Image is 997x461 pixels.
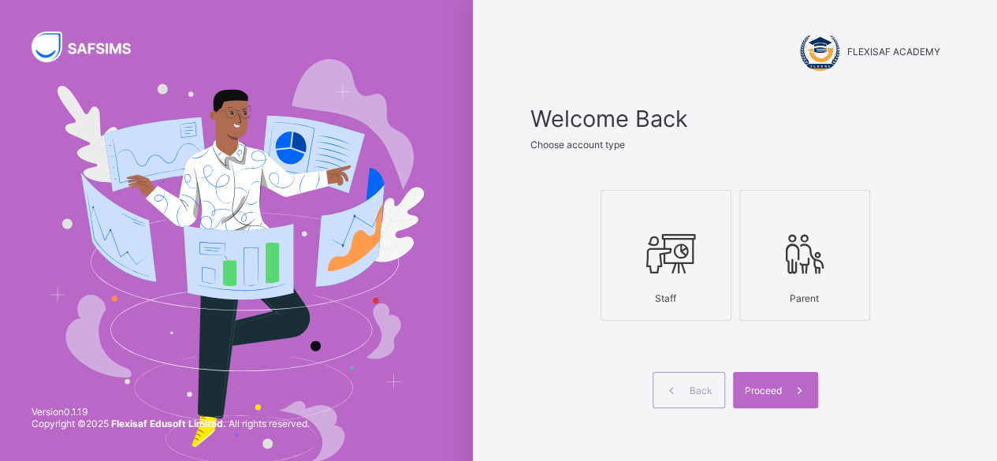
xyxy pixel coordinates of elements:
span: Copyright © 2025 All rights reserved. [32,418,310,429]
span: Proceed [745,385,782,396]
span: Back [690,385,712,396]
div: Parent [748,284,861,312]
strong: Flexisaf Edusoft Limited. [111,418,226,429]
img: SAFSIMS Logo [32,32,150,62]
span: Choose account type [530,139,625,151]
span: FLEXISAF ACADEMY [847,46,940,58]
span: Welcome Back [530,105,940,132]
div: Staff [609,284,723,312]
span: Version 0.1.19 [32,406,310,418]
